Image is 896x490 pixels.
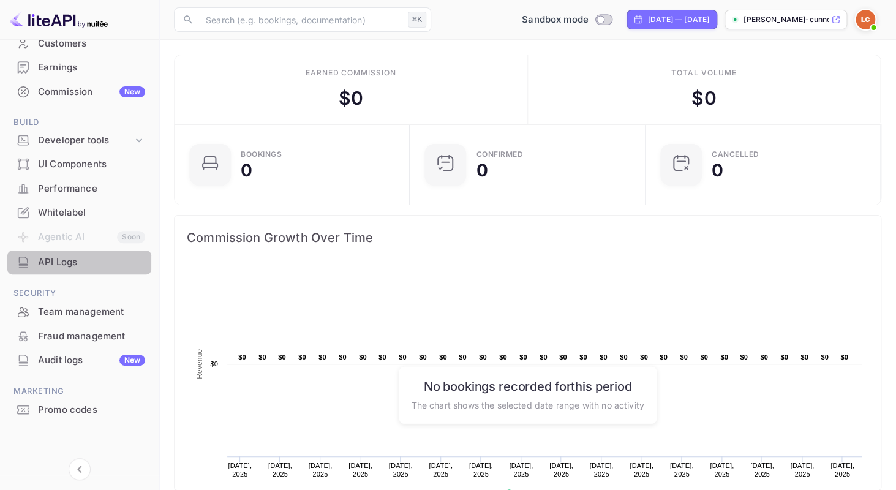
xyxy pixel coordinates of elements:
text: $0 [499,353,507,361]
div: CommissionNew [7,80,151,104]
div: UI Components [38,157,145,171]
a: Earnings [7,56,151,78]
text: $0 [800,353,808,361]
a: Customers [7,32,151,55]
text: [DATE], 2025 [268,462,292,478]
a: API Logs [7,251,151,273]
text: [DATE], 2025 [509,462,533,478]
text: $0 [579,353,587,361]
text: [DATE], 2025 [348,462,372,478]
text: $0 [359,353,367,361]
text: [DATE], 2025 [750,462,774,478]
text: $0 [519,353,527,361]
a: Fraud management [7,325,151,347]
text: $0 [540,353,548,361]
a: CommissionNew [7,80,151,103]
div: Performance [7,177,151,201]
text: [DATE], 2025 [309,462,333,478]
a: Audit logsNew [7,349,151,371]
div: Confirmed [476,151,523,158]
text: $0 [378,353,386,361]
text: $0 [419,353,427,361]
div: Bookings [241,151,282,158]
div: Total volume [671,67,737,78]
text: [DATE], 2025 [429,462,453,478]
text: $0 [238,353,246,361]
div: New [119,86,145,97]
text: [DATE], 2025 [228,462,252,478]
div: Audit logsNew [7,349,151,372]
div: Developer tools [7,130,151,151]
text: $0 [479,353,487,361]
img: LiteAPI logo [10,10,108,29]
text: [DATE], 2025 [830,462,854,478]
div: API Logs [7,251,151,274]
div: Whitelabel [7,201,151,225]
text: $0 [821,353,829,361]
div: Performance [38,182,145,196]
text: [DATE], 2025 [469,462,493,478]
div: $ 0 [339,85,363,112]
text: [DATE], 2025 [549,462,573,478]
span: Build [7,116,151,129]
text: $0 [840,353,848,361]
div: Team management [38,305,145,319]
div: $ 0 [691,85,716,112]
div: ⌘K [408,12,426,28]
div: CANCELLED [712,151,759,158]
text: $0 [258,353,266,361]
p: [PERSON_NAME]-cunnoo-qrlqo.nuite... [744,14,829,25]
div: Developer tools [38,134,133,148]
text: [DATE], 2025 [590,462,614,478]
div: Audit logs [38,353,145,367]
div: New [119,355,145,366]
text: $0 [640,353,648,361]
text: $0 [210,360,218,367]
text: $0 [700,353,708,361]
div: Promo codes [38,403,145,417]
text: $0 [720,353,728,361]
div: Whitelabel [38,206,145,220]
span: Sandbox mode [522,13,589,27]
text: [DATE], 2025 [389,462,413,478]
text: $0 [399,353,407,361]
div: Promo codes [7,398,151,422]
div: 0 [712,162,723,179]
span: Security [7,287,151,300]
div: Earnings [38,61,145,75]
text: $0 [339,353,347,361]
button: Collapse navigation [69,458,91,480]
h6: No bookings recorded for this period [411,379,644,393]
div: [DATE] — [DATE] [648,14,709,25]
div: Earned commission [306,67,396,78]
text: $0 [298,353,306,361]
text: $0 [278,353,286,361]
text: $0 [318,353,326,361]
text: $0 [760,353,768,361]
text: [DATE], 2025 [630,462,653,478]
text: $0 [620,353,628,361]
input: Search (e.g. bookings, documentation) [198,7,403,32]
text: $0 [780,353,788,361]
div: Fraud management [38,330,145,344]
p: The chart shows the selected date range with no activity [411,398,644,411]
a: Whitelabel [7,201,151,224]
text: [DATE], 2025 [670,462,694,478]
a: UI Components [7,153,151,175]
a: Performance [7,177,151,200]
div: Fraud management [7,325,151,349]
span: Commission Growth Over Time [187,228,868,247]
div: API Logs [38,255,145,269]
text: $0 [740,353,748,361]
span: Marketing [7,385,151,398]
text: $0 [559,353,567,361]
text: Revenue [195,349,204,379]
div: Customers [7,32,151,56]
div: Earnings [7,56,151,80]
text: [DATE], 2025 [710,462,734,478]
div: Team management [7,300,151,324]
a: Team management [7,300,151,323]
text: $0 [660,353,668,361]
text: [DATE], 2025 [790,462,814,478]
div: Commission [38,85,145,99]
